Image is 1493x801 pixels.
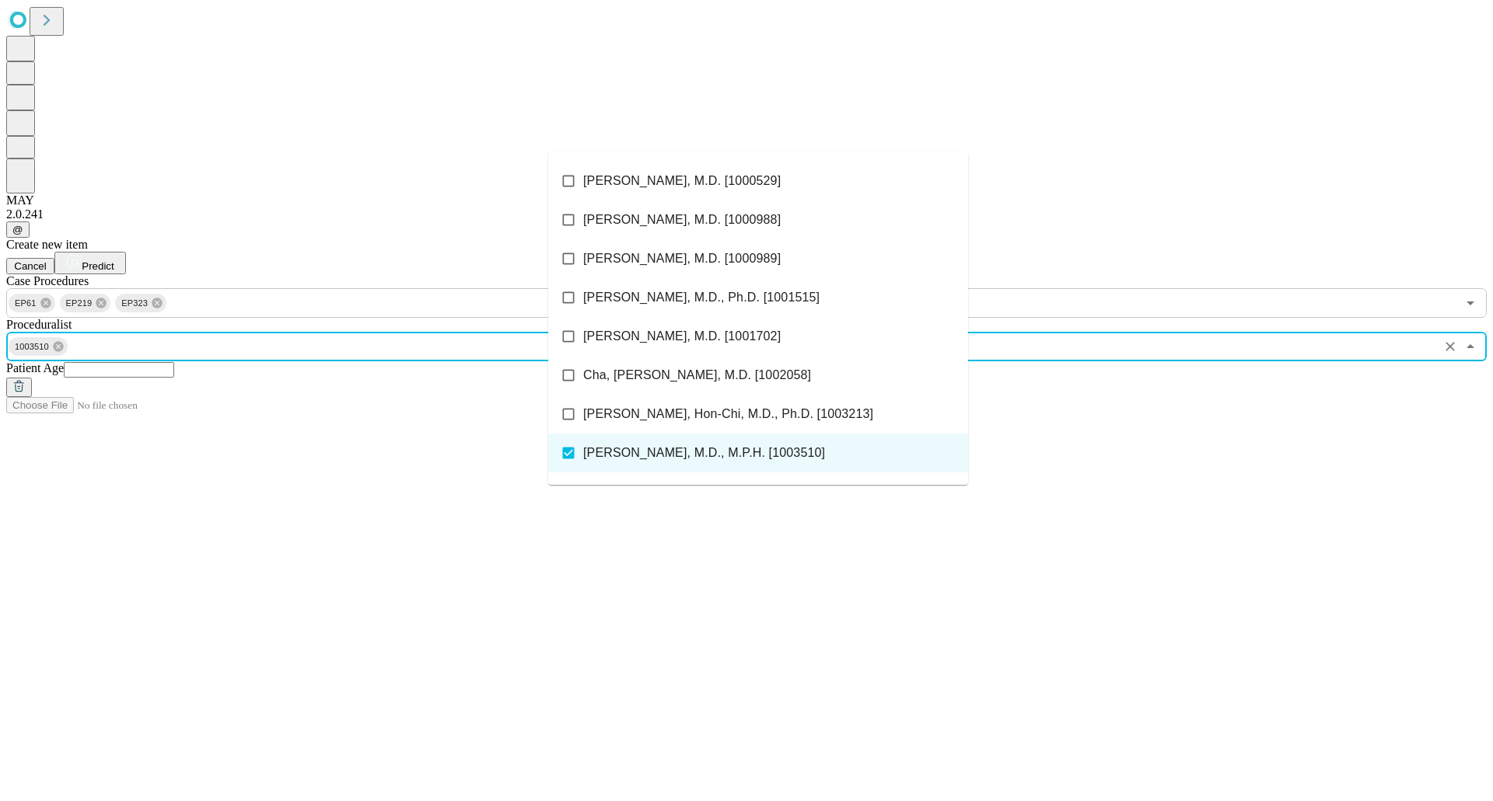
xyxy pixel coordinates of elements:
span: EP323 [115,294,154,312]
span: Patient Age [6,361,64,374]
span: EP219 [60,294,99,312]
div: MAY [6,193,1487,207]
span: [PERSON_NAME], M.D., Ph.D. [1001515] [583,288,820,307]
button: @ [6,221,30,238]
span: Scheduled Procedure [6,274,89,287]
span: Create new item [6,238,88,251]
span: EP61 [9,294,43,312]
span: [PERSON_NAME], [PERSON_NAME], M.B.B.S. [1003801] [583,482,915,501]
span: [PERSON_NAME], M.D. [1001702] [583,327,781,346]
span: 1003510 [9,338,55,356]
span: [PERSON_NAME], M.D. [1000989] [583,249,781,268]
span: [PERSON_NAME], Hon-Chi, M.D., Ph.D. [1003213] [583,405,873,423]
button: Cancel [6,258,54,274]
span: [PERSON_NAME], M.D. [1000529] [583,172,781,190]
button: Close [1460,336,1481,357]
span: Proceduralist [6,318,72,331]
span: Predict [82,260,114,272]
div: 1003510 [9,337,68,356]
button: Open [1460,292,1481,314]
button: Clear [1439,336,1461,357]
span: Cha, [PERSON_NAME], M.D. [1002058] [583,366,811,385]
span: [PERSON_NAME], M.D. [1000988] [583,211,781,229]
span: @ [12,224,23,235]
div: EP323 [115,294,166,312]
div: EP61 [9,294,55,312]
span: Cancel [14,260,47,272]
span: [PERSON_NAME], M.D., M.P.H. [1003510] [583,444,825,462]
div: EP219 [60,294,111,312]
button: Predict [54,252,126,274]
div: 2.0.241 [6,207,1487,221]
